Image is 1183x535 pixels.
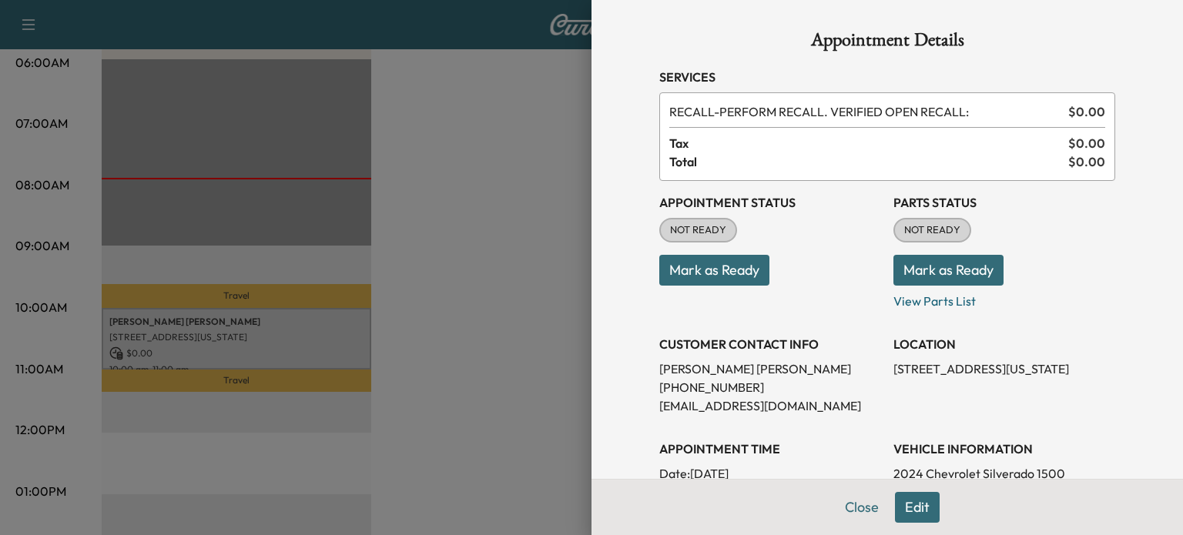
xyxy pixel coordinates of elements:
[659,335,881,353] h3: CUSTOMER CONTACT INFO
[895,492,940,523] button: Edit
[893,464,1115,483] p: 2024 Chevrolet Silverado 1500
[659,464,881,483] p: Date: [DATE]
[659,255,769,286] button: Mark as Ready
[669,134,1068,152] span: Tax
[835,492,889,523] button: Close
[661,222,736,238] span: NOT READY
[659,193,881,212] h3: Appointment Status
[1068,152,1105,171] span: $ 0.00
[893,286,1115,310] p: View Parts List
[1068,102,1105,121] span: $ 0.00
[659,440,881,458] h3: APPOINTMENT TIME
[659,396,881,415] p: [EMAIL_ADDRESS][DOMAIN_NAME]
[895,222,970,238] span: NOT READY
[669,102,1062,121] span: PERFORM RECALL. VERIFIED OPEN RECALL:
[893,255,1004,286] button: Mark as Ready
[659,31,1115,55] h1: Appointment Details
[659,378,881,396] p: [PHONE_NUMBER]
[893,440,1115,458] h3: VEHICLE INFORMATION
[659,68,1115,86] h3: Services
[669,152,1068,171] span: Total
[893,335,1115,353] h3: LOCATION
[893,193,1115,212] h3: Parts Status
[1068,134,1105,152] span: $ 0.00
[659,359,881,378] p: [PERSON_NAME] [PERSON_NAME]
[893,359,1115,378] p: [STREET_ADDRESS][US_STATE]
